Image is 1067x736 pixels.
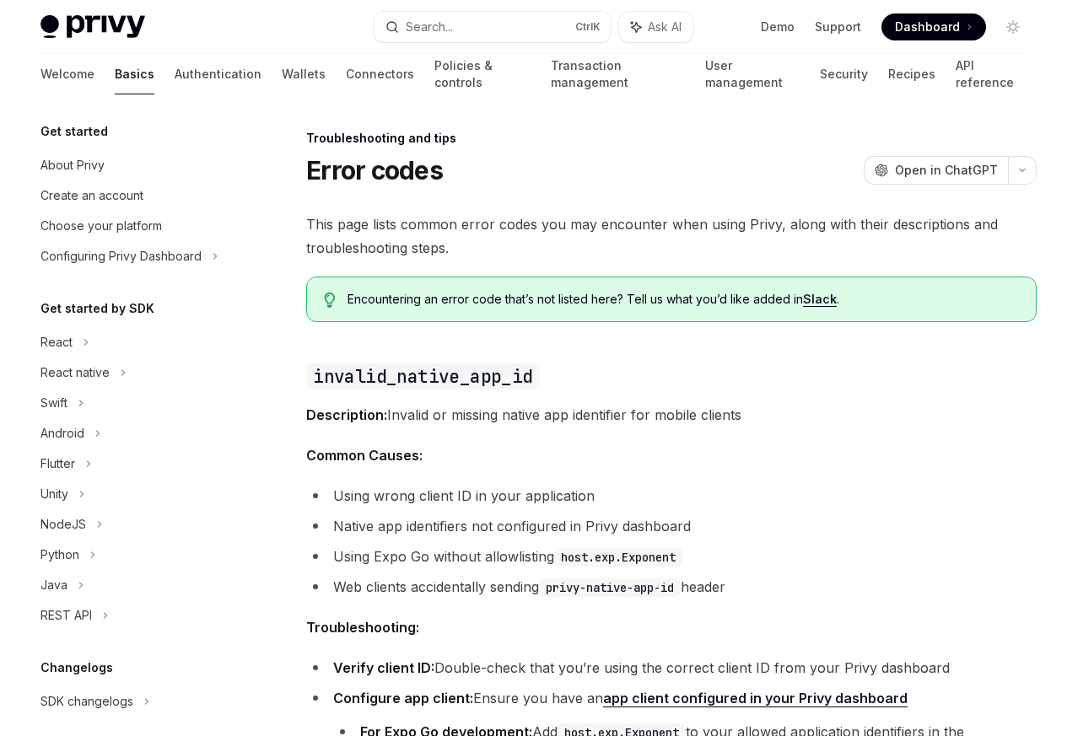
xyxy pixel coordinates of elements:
[554,548,682,567] code: host.exp.Exponent
[306,484,1037,508] li: Using wrong client ID in your application
[27,180,243,211] a: Create an account
[306,406,387,423] strong: Description:
[864,156,1008,185] button: Open in ChatGPT
[175,54,261,94] a: Authentication
[306,656,1037,680] li: Double-check that you’re using the correct client ID from your Privy dashboard
[40,605,92,626] div: REST API
[40,514,86,535] div: NodeJS
[306,130,1037,147] div: Troubleshooting and tips
[705,54,800,94] a: User management
[346,54,414,94] a: Connectors
[40,15,145,39] img: light logo
[956,54,1027,94] a: API reference
[40,363,110,383] div: React native
[40,423,84,443] div: Android
[306,212,1037,260] span: This page lists common error codes you may encounter when using Privy, along with their descripti...
[374,12,611,42] button: Search...CtrlK
[40,691,133,712] div: SDK changelogs
[539,578,681,597] code: privy-native-app-id
[333,659,434,676] strong: Verify client ID:
[324,293,336,308] svg: Tip
[306,155,443,185] h1: Error codes
[40,393,67,413] div: Swift
[306,403,1037,427] span: Invalid or missing native app identifier for mobile clients
[761,19,795,35] a: Demo
[40,575,67,595] div: Java
[40,332,73,352] div: React
[40,484,68,504] div: Unity
[40,454,75,474] div: Flutter
[40,658,113,678] h5: Changelogs
[603,690,908,707] a: app client configured in your Privy dashboard
[306,619,419,636] strong: Troubleshooting:
[40,185,143,206] div: Create an account
[306,575,1037,599] li: Web clients accidentally sending header
[575,20,601,34] span: Ctrl K
[803,292,837,307] a: Slack
[115,54,154,94] a: Basics
[40,121,108,142] h5: Get started
[434,54,531,94] a: Policies & controls
[648,19,682,35] span: Ask AI
[40,216,162,236] div: Choose your platform
[406,17,453,37] div: Search...
[820,54,868,94] a: Security
[895,19,960,35] span: Dashboard
[306,363,539,389] code: invalid_native_app_id
[551,54,684,94] a: Transaction management
[815,19,861,35] a: Support
[306,447,423,464] strong: Common Causes:
[27,211,243,241] a: Choose your platform
[40,545,79,565] div: Python
[1000,13,1027,40] button: Toggle dark mode
[40,246,202,266] div: Configuring Privy Dashboard
[895,162,998,179] span: Open in ChatGPT
[619,12,693,42] button: Ask AI
[348,291,1019,308] span: Encountering an error code that’s not listed here? Tell us what you’d like added in .
[333,690,473,706] strong: Configure app client:
[40,54,94,94] a: Welcome
[40,298,154,319] h5: Get started by SDK
[306,545,1037,568] li: Using Expo Go without allowlisting
[282,54,326,94] a: Wallets
[888,54,935,94] a: Recipes
[881,13,986,40] a: Dashboard
[27,150,243,180] a: About Privy
[40,155,105,175] div: About Privy
[306,514,1037,538] li: Native app identifiers not configured in Privy dashboard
